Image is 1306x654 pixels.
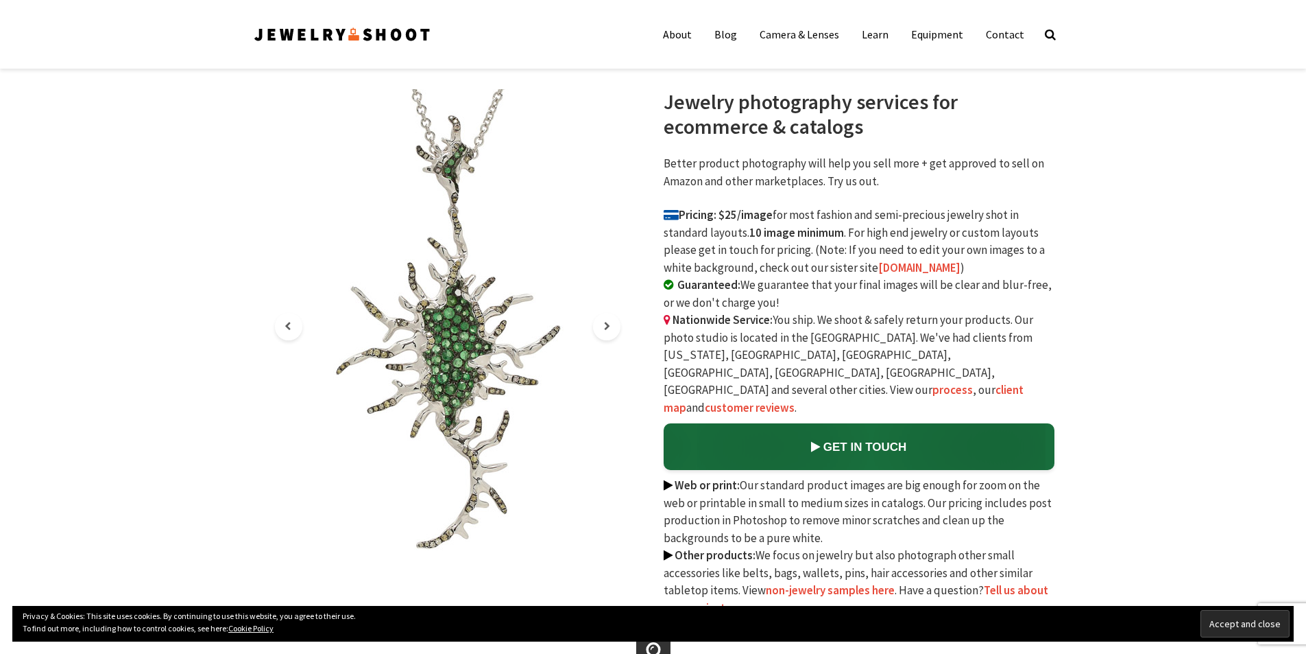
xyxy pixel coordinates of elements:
div: for most fashion and semi-precious jewelry shot in standard layouts. . For high end jewelry or cu... [664,89,1054,617]
a: Camera & Lenses [749,21,849,48]
input: Accept and close [1200,610,1290,638]
h1: Jewelry photography services for ecommerce & catalogs [664,89,1054,139]
b: Nationwide Service: [673,312,773,327]
a: Contact [976,21,1035,48]
a: Blog [704,21,747,48]
p: Better product photography will help you sell more + get approved to sell on Amazon and other mar... [664,155,1054,190]
a: client map [664,382,1024,415]
img: Jewelry Product Photography [256,89,638,563]
a: [DOMAIN_NAME] [878,260,960,275]
a: Cookie Policy [228,623,274,633]
b: Guaranteed: [677,277,740,292]
b: 10 image minimum [749,225,844,240]
a: About [653,21,702,48]
div: Privacy & Cookies: This site uses cookies. By continuing to use this website, you agree to their ... [12,606,1294,642]
img: Jewelry Photographer Bay Area - San Francisco | Nationwide via Mail [252,23,432,45]
a: customer reviews [705,400,795,415]
a: process [932,382,973,397]
b: Web or print: [675,478,740,493]
b: Pricing: $25/image [664,207,773,222]
a: Equipment [901,21,974,48]
a: Learn [851,21,899,48]
a: non-jewelry samples here [766,583,895,598]
b: Other products: [675,548,755,563]
a: GET IN TOUCH [664,423,1054,470]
